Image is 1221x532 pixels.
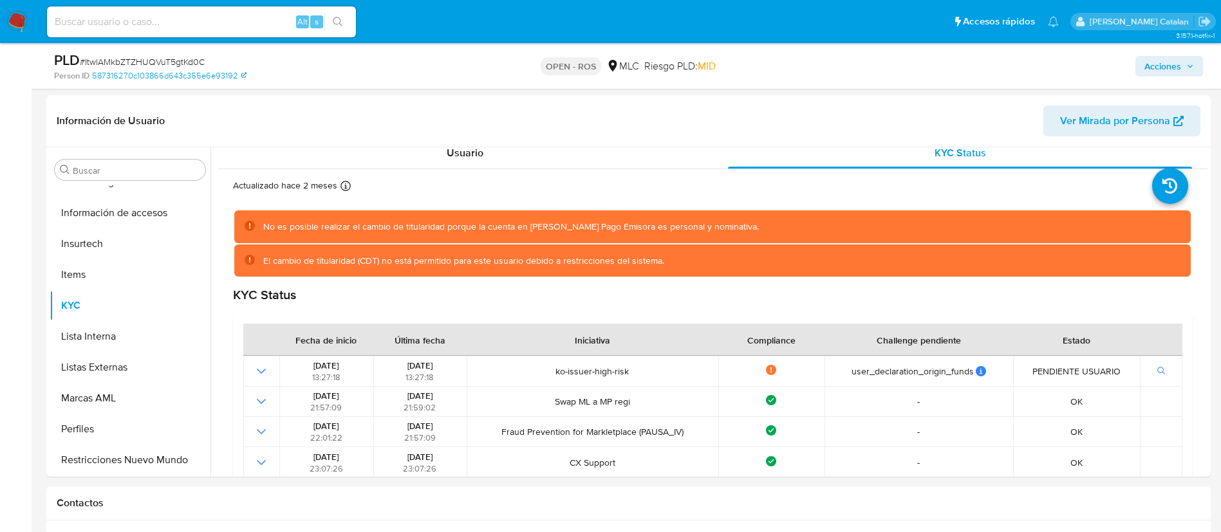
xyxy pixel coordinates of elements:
[1043,105,1200,136] button: Ver Mirada por Persona
[963,15,1035,28] span: Accesos rápidos
[1060,105,1170,136] span: Ver Mirada por Persona
[50,352,210,383] button: Listas Externas
[50,321,210,352] button: Lista Interna
[1135,56,1203,77] button: Acciones
[50,197,210,228] button: Información de accesos
[54,70,89,82] b: Person ID
[50,290,210,321] button: KYC
[60,165,70,175] button: Buscar
[50,414,210,445] button: Perfiles
[50,228,210,259] button: Insurtech
[1198,15,1211,28] a: Salir
[1144,56,1181,77] span: Acciones
[54,50,80,70] b: PLD
[1176,30,1215,41] span: 3.157.1-hotfix-1
[50,445,210,475] button: Restricciones Nuevo Mundo
[233,179,337,192] p: Actualizado hace 2 meses
[541,57,601,75] p: OPEN - ROS
[315,15,319,28] span: s
[606,59,639,73] div: MLC
[80,55,205,68] span: # ItwlAMkbZTZHUQVuT5gtKd0C
[57,115,165,127] h1: Información de Usuario
[92,70,247,82] a: 587316270c103866d643c355e6e93192
[1048,16,1059,27] a: Notificaciones
[297,15,308,28] span: Alt
[324,13,351,31] button: search-icon
[447,145,483,160] span: Usuario
[47,14,356,30] input: Buscar usuario o caso...
[644,59,716,73] span: Riesgo PLD:
[50,259,210,290] button: Items
[73,165,200,176] input: Buscar
[698,59,716,73] span: MID
[1090,15,1193,28] p: rociodaniela.benavidescatalan@mercadolibre.cl
[935,145,986,160] span: KYC Status
[50,383,210,414] button: Marcas AML
[57,497,1200,509] h1: Contactos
